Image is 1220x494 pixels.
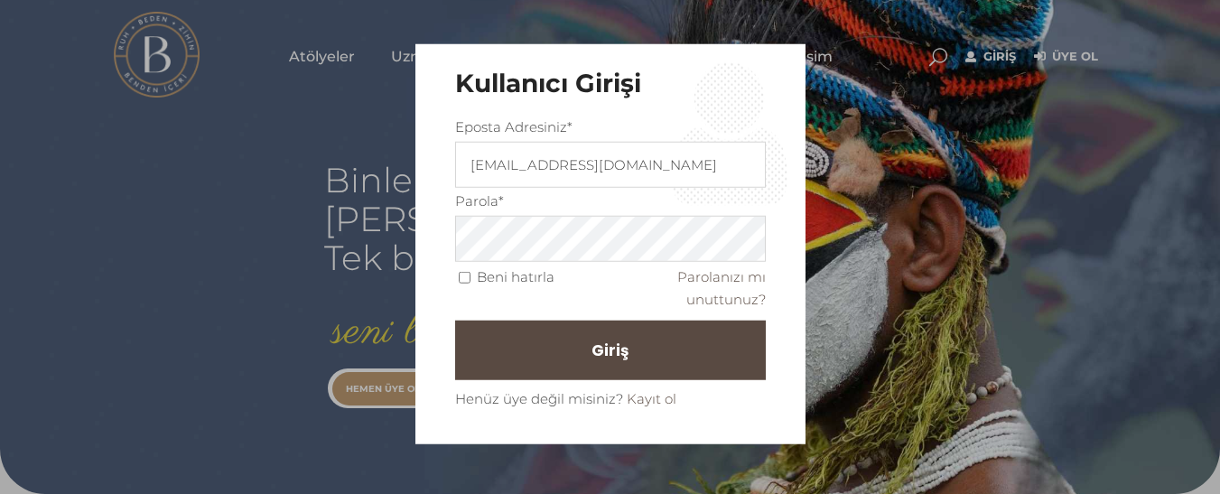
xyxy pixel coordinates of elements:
h3: Kullanıcı Girişi [455,69,766,99]
label: Parola* [455,190,504,212]
label: Beni hatırla [477,266,554,288]
a: Parolanızı mı unuttunuz? [677,268,766,308]
input: Üç veya daha fazla karakter [455,142,766,188]
span: Henüz üye değil misiniz? [455,390,623,407]
button: Giriş [455,321,766,380]
a: Kayıt ol [627,390,676,407]
label: Eposta Adresiniz* [455,116,573,138]
span: Giriş [591,335,629,366]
